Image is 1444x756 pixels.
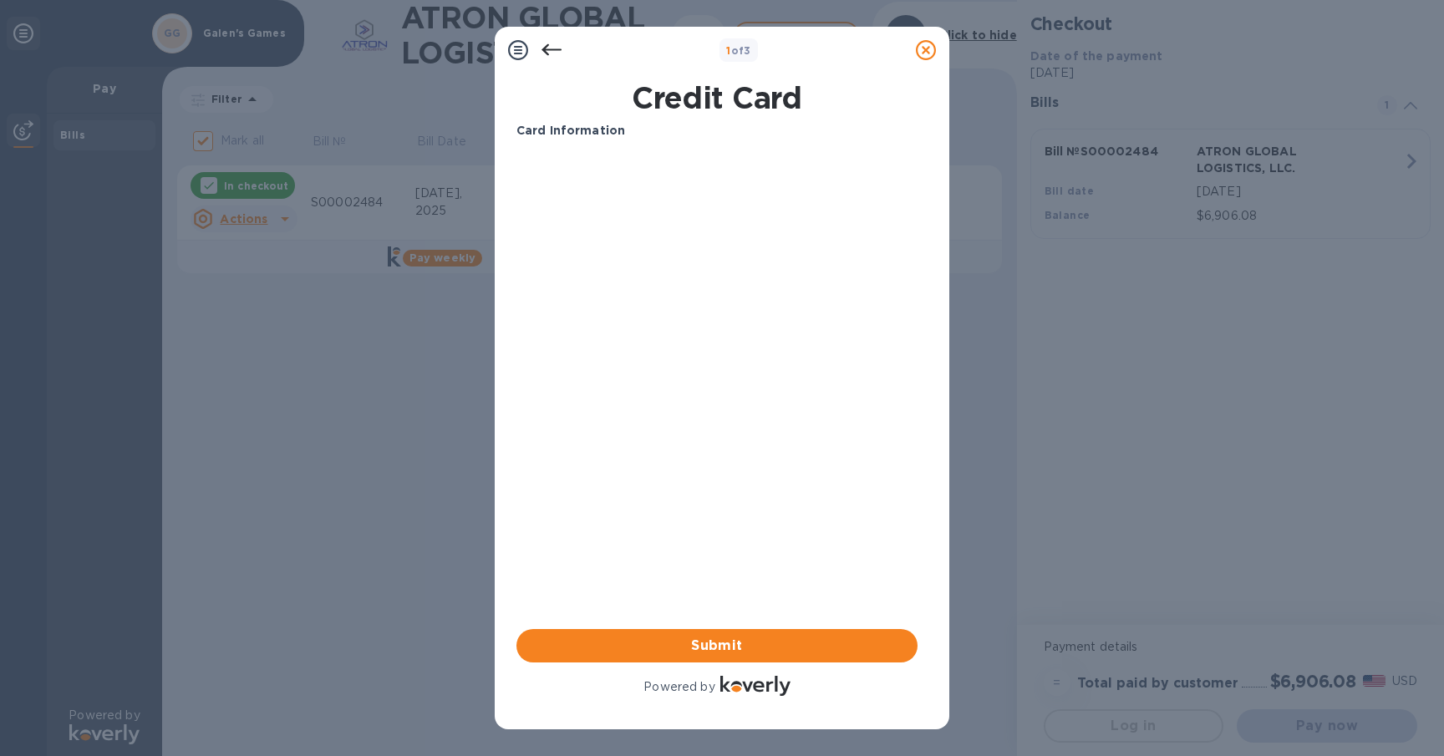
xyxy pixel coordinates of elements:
img: Logo [720,676,791,696]
span: 1 [726,44,730,57]
h1: Credit Card [510,80,924,115]
iframe: Your browser does not support iframes [516,153,918,278]
span: Submit [530,636,904,656]
b: Card Information [516,124,625,137]
p: Powered by [643,678,714,696]
b: of 3 [726,44,751,57]
button: Submit [516,629,918,662]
